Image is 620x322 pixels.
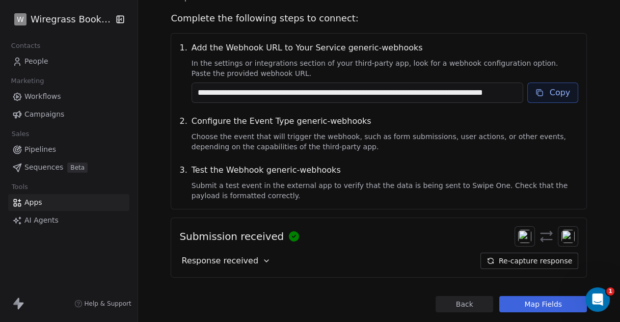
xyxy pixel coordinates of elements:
span: Add the Webhook URL to Your Service generic-webhooks [192,42,578,54]
span: Contacts [7,38,45,53]
span: Help & Support [85,300,131,308]
span: 3 . [179,164,187,201]
span: 2 . [179,115,187,152]
a: Pipelines [8,141,129,158]
span: 1 . [179,42,187,103]
button: Re-capture response [480,253,578,269]
button: Map Fields [499,296,587,312]
span: Configure the Event Type generic-webhooks [192,115,578,127]
span: Choose the event that will trigger the webhook, such as form submissions, user actions, or other ... [192,131,578,152]
a: People [8,53,129,70]
a: Apps [8,194,129,211]
iframe: Intercom live chat [585,287,610,312]
span: 1 [606,287,614,296]
span: Submit a test event in the external app to verify that the data is being sent to Swipe One. Check... [192,180,578,201]
img: webhooks.svg [561,230,575,243]
span: In the settings or integrations section of your third-party app, look for a webhook configuration... [192,58,578,78]
a: SequencesBeta [8,159,129,176]
span: Response received [181,255,258,267]
a: AI Agents [8,212,129,229]
span: Test the Webhook generic-webhooks [192,164,578,176]
span: Sales [7,126,34,142]
span: Marketing [7,73,48,89]
span: Workflows [24,91,61,102]
span: Submission received [179,229,284,244]
button: WWiregrass Bookkeeping [12,11,109,28]
a: Campaigns [8,106,129,123]
span: Pipelines [24,144,56,155]
span: Campaigns [24,109,64,120]
img: swipeonelogo.svg [518,230,531,243]
a: Workflows [8,88,129,105]
span: Beta [67,163,88,173]
span: Tools [7,179,32,195]
span: W [17,14,24,24]
span: Wiregrass Bookkeeping [31,13,113,26]
span: Apps [24,197,42,208]
span: People [24,56,48,67]
button: Copy [527,83,579,103]
span: Sequences [24,162,63,173]
span: Complete the following steps to connect: [171,12,587,25]
span: AI Agents [24,215,59,226]
a: Help & Support [74,300,131,308]
button: Back [436,296,493,312]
